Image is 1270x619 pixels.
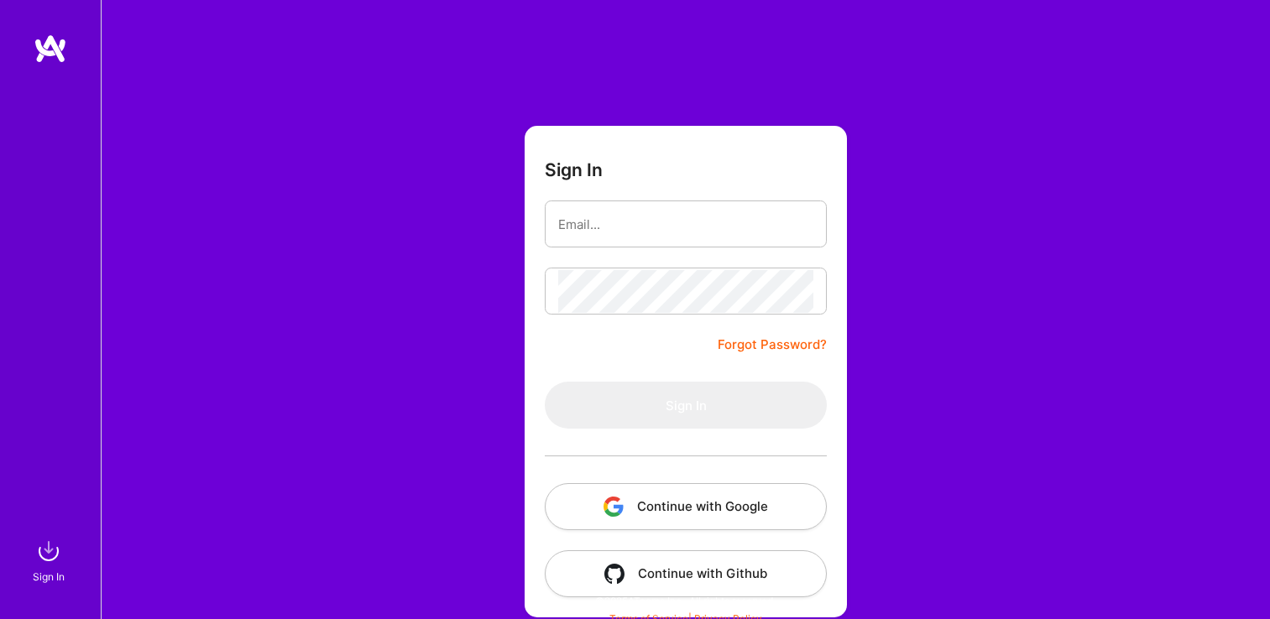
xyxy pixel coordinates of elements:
img: icon [604,497,624,517]
button: Continue with Github [545,550,827,597]
button: Sign In [545,382,827,429]
img: sign in [32,534,65,568]
a: Forgot Password? [718,335,827,355]
button: Continue with Google [545,483,827,530]
img: logo [34,34,67,64]
img: icon [604,564,625,584]
div: Sign In [33,568,65,585]
input: Email... [558,203,813,246]
h3: Sign In [545,159,603,180]
a: sign inSign In [35,534,65,585]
